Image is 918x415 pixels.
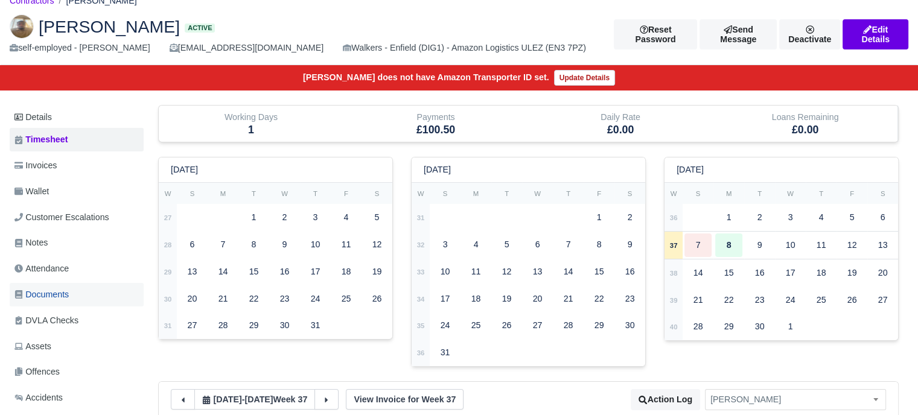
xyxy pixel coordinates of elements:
div: 22 [240,287,267,311]
div: 19 [363,260,390,284]
a: Update Details [554,70,615,86]
div: 25 [333,287,360,311]
a: Deactivate [779,19,840,49]
div: Working Days [168,110,334,124]
div: 4 [462,233,489,256]
strong: 34 [417,296,425,303]
div: 17 [302,260,329,284]
strong: 29 [164,268,172,276]
div: 4 [808,206,835,229]
div: 20 [869,261,896,285]
div: 27 [524,314,551,337]
div: 11 [462,260,489,284]
div: 8 [585,233,613,256]
div: 3 [777,206,804,229]
div: 15 [715,261,742,285]
small: T [313,190,317,197]
div: self-employed - [PERSON_NAME] [10,41,150,55]
div: 27 [869,288,896,312]
span: Assets [14,340,51,353]
small: W [418,190,424,197]
div: 7 [555,233,582,256]
strong: 37 [670,242,678,249]
span: DVLA Checks [14,314,78,328]
h5: 1 [168,124,334,136]
div: 19 [838,261,865,285]
div: 5 [363,206,390,229]
div: Loans Remaining [722,110,888,124]
div: 13 [524,260,551,284]
div: 2 [746,206,773,229]
div: 10 [302,233,329,256]
div: 27 [179,314,206,337]
h5: £0.00 [722,124,888,136]
span: Omari Andrews-Donaldson [706,392,885,407]
div: 16 [271,260,298,284]
button: Action Log [631,389,700,410]
div: 26 [363,287,390,311]
span: 1 day ago [213,394,241,404]
strong: 40 [670,323,678,331]
strong: 36 [670,214,678,221]
strong: 36 [417,349,425,356]
div: 12 [838,233,865,257]
div: 18 [462,287,489,311]
div: Chat Widget [858,357,918,415]
div: 20 [179,287,206,311]
div: 1 [585,206,613,229]
div: 24 [432,314,459,337]
h6: [DATE] [677,165,704,175]
span: Customer Escalations [14,211,109,224]
div: Loans Remaining [713,106,898,142]
strong: 32 [417,241,425,249]
a: DVLA Checks [10,309,144,332]
a: Offences [10,360,144,384]
a: Invoices [10,154,144,177]
small: T [505,190,509,197]
div: 9 [746,233,773,257]
div: Payments [343,106,528,142]
small: M [726,190,732,197]
div: 7 [209,233,237,256]
div: 22 [715,288,742,312]
a: Notes [10,231,144,255]
div: 5 [493,233,520,256]
small: T [566,190,570,197]
a: Details [10,106,144,128]
div: Omari Andrews-Donaldson [1,5,917,65]
strong: 33 [417,268,425,276]
small: M [473,190,479,197]
div: 19 [493,287,520,311]
div: 30 [746,315,773,338]
div: Daily Rate [537,110,704,124]
a: Wallet [10,180,144,203]
div: Payments [352,110,519,124]
small: F [850,190,854,197]
a: Timesheet [10,128,144,151]
div: 21 [684,288,712,312]
button: Reset Password [614,19,697,49]
div: 4 [333,206,360,229]
div: 24 [302,287,329,311]
a: Attendance [10,257,144,280]
div: 30 [616,314,643,337]
div: 23 [746,288,773,312]
span: Omari Andrews-Donaldson [705,389,886,410]
div: 21 [209,287,237,311]
small: W [534,190,541,197]
strong: 8 [727,240,732,250]
div: 25 [462,314,489,337]
div: Working Days [159,106,343,142]
span: Active [185,24,215,33]
strong: 35 [417,322,425,329]
div: 29 [715,315,742,338]
span: [PERSON_NAME] [39,18,180,35]
span: Notes [14,236,48,250]
small: F [344,190,348,197]
div: 1 [777,315,804,338]
div: 30 [271,314,298,337]
span: Documents [14,288,69,302]
div: 2 [616,206,643,229]
small: S [375,190,380,197]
